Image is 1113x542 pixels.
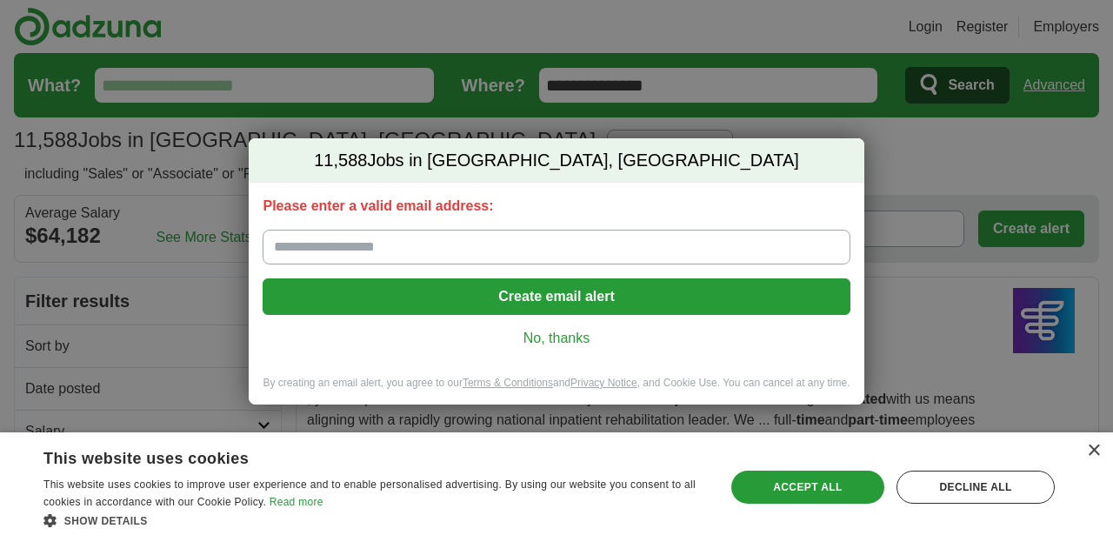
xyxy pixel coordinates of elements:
[270,496,323,508] a: Read more, opens a new window
[463,377,553,389] a: Terms & Conditions
[896,471,1055,504] div: Decline all
[43,443,662,469] div: This website uses cookies
[249,138,863,184] h2: Jobs in [GEOGRAPHIC_DATA], [GEOGRAPHIC_DATA]
[1087,445,1100,458] div: Close
[43,512,705,529] div: Show details
[731,471,884,504] div: Accept all
[64,515,148,527] span: Show details
[249,376,863,405] div: By creating an email alert, you agree to our and , and Cookie Use. You can cancel at any time.
[263,197,850,216] label: Please enter a valid email address:
[314,149,367,173] span: 11,588
[277,329,836,348] a: No, thanks
[570,377,637,389] a: Privacy Notice
[263,278,850,315] button: Create email alert
[43,478,696,508] span: This website uses cookies to improve user experience and to enable personalised advertising. By u...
